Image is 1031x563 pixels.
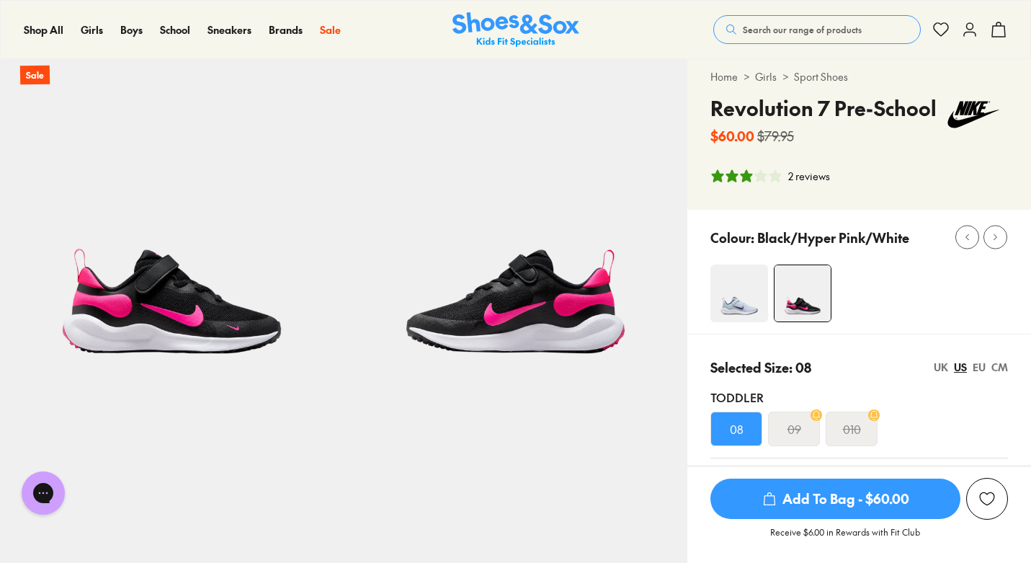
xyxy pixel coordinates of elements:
button: 3 stars, 2 ratings [710,169,830,184]
button: Add to Wishlist [966,478,1008,520]
p: Receive $6.00 in Rewards with Fit Club [770,526,920,551]
s: $79.95 [757,126,794,146]
a: School [160,22,190,37]
div: CM [991,360,1008,375]
span: 08 [730,420,744,438]
div: UK [934,360,948,375]
span: Search our range of products [743,23,862,36]
div: US [954,360,967,375]
p: Sale [20,66,50,85]
a: Shoes & Sox [452,12,579,48]
button: Add To Bag - $60.00 [710,478,960,520]
img: Vendor logo [939,93,1008,136]
button: Search our range of products [713,15,921,44]
div: EU [973,360,986,375]
img: 4-476470_1 [710,265,768,322]
div: > > [710,69,1008,84]
div: Toddler [710,389,1008,406]
a: Brands [269,22,303,37]
s: 010 [843,420,861,438]
img: SNS_Logo_Responsive.svg [452,12,579,48]
a: Sneakers [207,22,251,37]
a: Sport Shoes [794,69,848,84]
img: 4-472402_1 [775,265,831,322]
p: Black/Hyper Pink/White [757,228,909,247]
p: Selected Size: 08 [710,358,811,377]
div: 2 reviews [788,169,830,184]
a: Boys [120,22,143,37]
img: 5-472403_1 [344,54,687,398]
a: Girls [755,69,777,84]
a: Girls [81,22,103,37]
a: Shop All [24,22,63,37]
a: Home [710,69,738,84]
b: $60.00 [710,126,754,146]
a: Sale [320,22,341,37]
iframe: Gorgias live chat messenger [14,466,72,520]
p: Colour: [710,228,754,247]
s: 09 [787,420,801,438]
h4: Revolution 7 Pre-School [710,93,937,123]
